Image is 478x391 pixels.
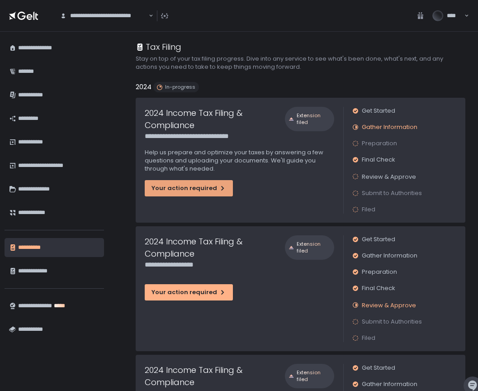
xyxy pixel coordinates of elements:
[151,288,226,296] div: Your action required
[297,241,331,254] span: Extension filed
[54,6,153,26] div: Search for option
[145,180,233,196] button: Your action required
[362,334,375,342] span: Filed
[136,82,151,92] h2: 2024
[145,148,334,173] p: Help us prepare and optimize your taxes by answering a few questions and uploading your documents...
[145,284,233,300] button: Your action required
[362,318,422,326] span: Submit to Authorities
[362,123,417,131] span: Gather Information
[147,11,148,20] input: Search for option
[145,364,285,388] h1: 2024 Income Tax Filing & Compliance
[136,55,465,71] h2: Stay on top of your tax filing progress. Dive into any service to see what's been done, what's ne...
[362,380,417,388] span: Gather Information
[362,205,375,214] span: Filed
[145,107,285,131] h1: 2024 Income Tax Filing & Compliance
[362,301,416,310] span: Review & Approve
[362,364,395,372] span: Get Started
[362,156,395,164] span: Final Check
[362,189,422,197] span: Submit to Authorities
[297,112,331,126] span: Extension filed
[362,107,395,115] span: Get Started
[136,41,181,53] div: Tax Filing
[145,235,285,260] h1: 2024 Income Tax Filing & Compliance
[362,268,397,276] span: Preparation
[297,369,331,383] span: Extension filed
[165,84,195,91] span: In-progress
[362,252,417,260] span: Gather Information
[362,235,395,243] span: Get Started
[151,184,226,192] div: Your action required
[362,284,395,292] span: Final Check
[362,139,397,148] span: Preparation
[362,172,416,181] span: Review & Approve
